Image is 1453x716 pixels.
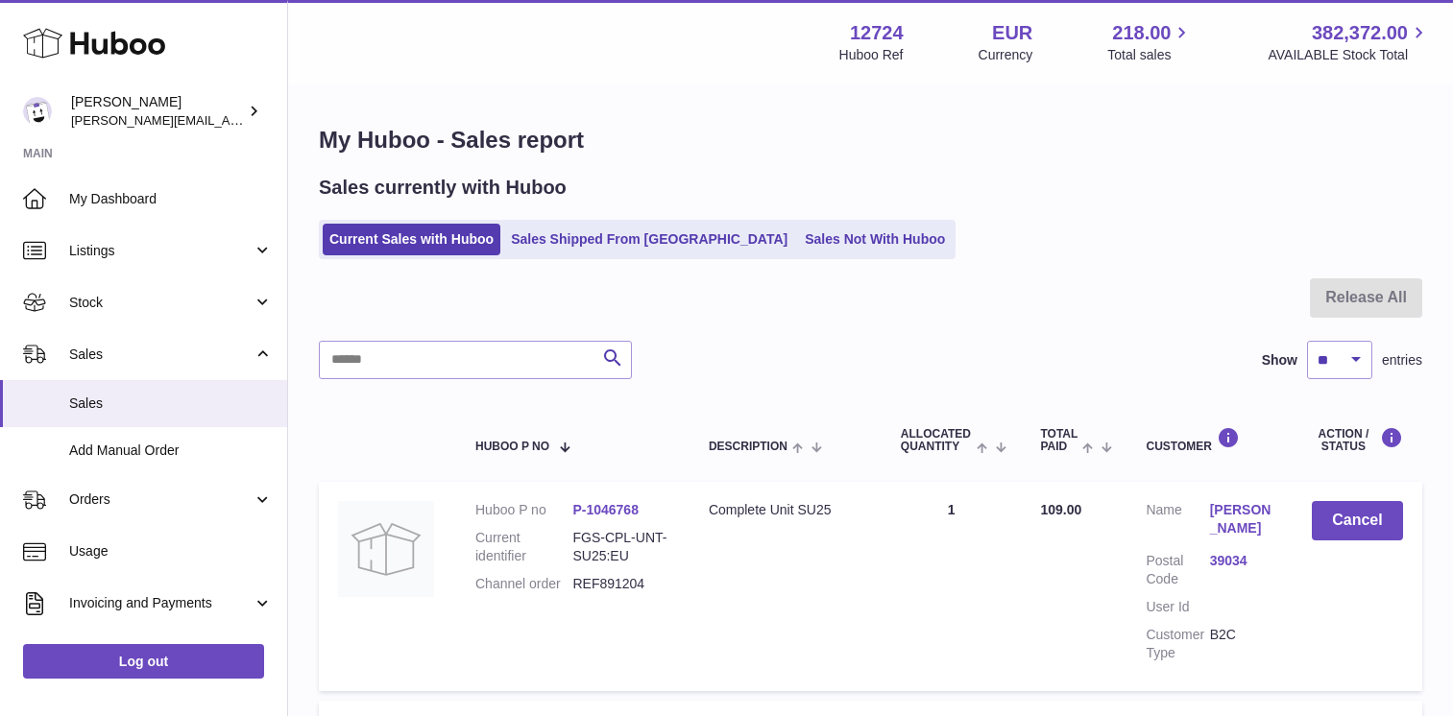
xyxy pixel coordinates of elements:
span: Description [709,441,787,453]
span: 218.00 [1112,20,1171,46]
div: Action / Status [1312,427,1403,453]
span: Invoicing and Payments [69,594,253,612]
strong: 12724 [850,20,904,46]
button: Cancel [1312,501,1403,540]
img: sebastian@ffern.co [23,97,52,126]
dd: B2C [1210,626,1273,662]
div: Currency [979,46,1033,64]
a: 39034 [1210,552,1273,570]
dt: Current identifier [475,529,572,565]
img: no-photo.jpg [338,501,434,597]
dd: REF891204 [572,575,669,593]
span: My Dashboard [69,190,273,208]
dt: Huboo P no [475,501,572,519]
a: 382,372.00 AVAILABLE Stock Total [1268,20,1430,64]
a: P-1046768 [572,502,639,517]
span: Orders [69,490,253,509]
div: Complete Unit SU25 [709,501,862,519]
span: 109.00 [1040,502,1081,517]
td: 1 [882,482,1022,690]
div: Customer [1146,427,1272,453]
span: [PERSON_NAME][EMAIL_ADDRESS][DOMAIN_NAME] [71,112,385,128]
dt: User Id [1146,598,1209,616]
a: Current Sales with Huboo [323,224,500,255]
a: 218.00 Total sales [1107,20,1193,64]
dt: Customer Type [1146,626,1209,662]
span: AVAILABLE Stock Total [1268,46,1430,64]
div: Huboo Ref [839,46,904,64]
span: Stock [69,294,253,312]
dt: Channel order [475,575,572,593]
a: Sales Not With Huboo [798,224,952,255]
span: Add Manual Order [69,442,273,460]
a: Log out [23,644,264,679]
span: ALLOCATED Quantity [901,428,972,453]
span: Huboo P no [475,441,549,453]
label: Show [1262,351,1297,370]
span: Total paid [1040,428,1078,453]
dd: FGS-CPL-UNT-SU25:EU [572,529,669,565]
span: Usage [69,542,273,561]
a: Sales Shipped From [GEOGRAPHIC_DATA] [504,224,794,255]
span: 382,372.00 [1312,20,1408,46]
h2: Sales currently with Huboo [319,175,567,201]
span: entries [1382,351,1422,370]
h1: My Huboo - Sales report [319,125,1422,155]
dt: Postal Code [1146,552,1209,588]
span: Total sales [1107,46,1193,64]
a: [PERSON_NAME] [1210,501,1273,537]
strong: EUR [992,20,1032,46]
dt: Name [1146,501,1209,542]
div: [PERSON_NAME] [71,93,244,130]
span: Sales [69,394,273,413]
span: Sales [69,346,253,364]
span: Listings [69,242,253,260]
